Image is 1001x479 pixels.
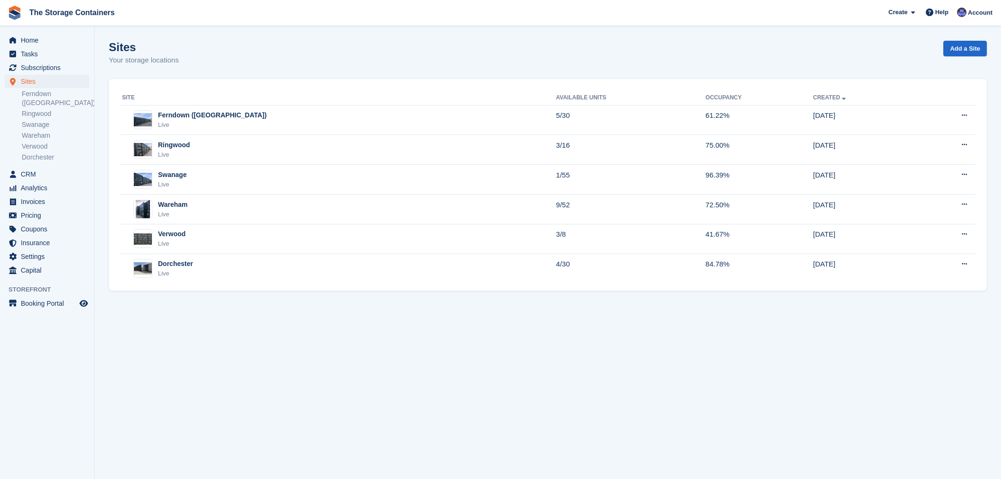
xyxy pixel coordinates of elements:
[158,269,193,278] div: Live
[21,195,78,208] span: Invoices
[21,297,78,310] span: Booking Portal
[705,135,813,165] td: 75.00%
[556,90,705,106] th: Available Units
[22,89,89,107] a: Ferndown ([GEOGRAPHIC_DATA])
[5,47,89,61] a: menu
[22,142,89,151] a: Verwood
[813,94,848,101] a: Created
[888,8,907,17] span: Create
[5,34,89,47] a: menu
[957,8,966,17] img: Dan Excell
[158,170,187,180] div: Swanage
[813,105,916,135] td: [DATE]
[21,222,78,236] span: Coupons
[21,75,78,88] span: Sites
[705,90,813,106] th: Occupancy
[968,8,992,18] span: Account
[556,195,705,224] td: 9/52
[9,285,94,294] span: Storefront
[158,140,190,150] div: Ringwood
[5,222,89,236] a: menu
[158,229,185,239] div: Verwood
[556,224,705,254] td: 3/8
[109,41,179,53] h1: Sites
[26,5,118,20] a: The Storage Containers
[813,224,916,254] td: [DATE]
[5,195,89,208] a: menu
[5,61,89,74] a: menu
[813,254,916,283] td: [DATE]
[5,168,89,181] a: menu
[8,6,22,20] img: stora-icon-8386f47178a22dfd0bd8f6a31ec36ba5ce8667c1dd55bd0f319d3a0aa187defe.svg
[21,209,78,222] span: Pricing
[158,120,267,130] div: Live
[5,250,89,263] a: menu
[705,165,813,195] td: 96.39%
[158,200,188,210] div: Wareham
[134,262,152,275] img: Image of Dorchester site
[705,105,813,135] td: 61.22%
[705,195,813,224] td: 72.50%
[22,120,89,129] a: Swanage
[120,90,556,106] th: Site
[134,173,152,186] img: Image of Swanage site
[813,135,916,165] td: [DATE]
[158,110,267,120] div: Ferndown ([GEOGRAPHIC_DATA])
[556,135,705,165] td: 3/16
[22,109,89,118] a: Ringwood
[158,259,193,269] div: Dorchester
[21,181,78,195] span: Analytics
[134,233,152,245] img: Image of Verwood site
[21,61,78,74] span: Subscriptions
[556,165,705,195] td: 1/55
[158,239,185,248] div: Live
[134,113,152,127] img: Image of Ferndown (Longham) site
[705,254,813,283] td: 84.78%
[158,210,188,219] div: Live
[5,236,89,249] a: menu
[134,143,152,157] img: Image of Ringwood site
[21,250,78,263] span: Settings
[158,180,187,189] div: Live
[935,8,948,17] span: Help
[5,297,89,310] a: menu
[21,47,78,61] span: Tasks
[22,153,89,162] a: Dorchester
[556,254,705,283] td: 4/30
[813,165,916,195] td: [DATE]
[21,168,78,181] span: CRM
[5,264,89,277] a: menu
[556,105,705,135] td: 5/30
[78,298,89,309] a: Preview store
[21,236,78,249] span: Insurance
[705,224,813,254] td: 41.67%
[158,150,190,160] div: Live
[5,209,89,222] a: menu
[813,195,916,224] td: [DATE]
[21,264,78,277] span: Capital
[109,55,179,66] p: Your storage locations
[943,41,987,56] a: Add a Site
[136,200,150,219] img: Image of Wareham site
[21,34,78,47] span: Home
[22,131,89,140] a: Wareham
[5,75,89,88] a: menu
[5,181,89,195] a: menu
